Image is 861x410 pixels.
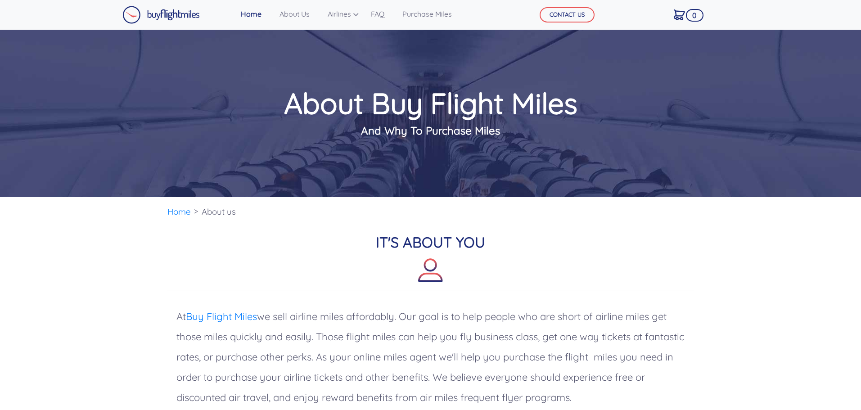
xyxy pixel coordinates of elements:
[324,5,356,23] a: Airlines
[418,258,443,283] img: about-icon
[670,5,689,24] a: 0
[197,197,240,226] li: About us
[167,234,694,290] h2: IT'S ABOUT YOU
[186,310,257,323] a: Buy Flight Miles
[399,5,455,23] a: Purchase Miles
[122,4,200,26] a: Buy Flight Miles Logo
[167,206,191,217] a: Home
[122,6,200,24] img: Buy Flight Miles Logo
[276,5,313,23] a: About Us
[674,9,685,20] img: Cart
[540,7,595,23] button: CONTACT US
[367,5,388,23] a: FAQ
[686,9,703,22] span: 0
[237,5,265,23] a: Home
